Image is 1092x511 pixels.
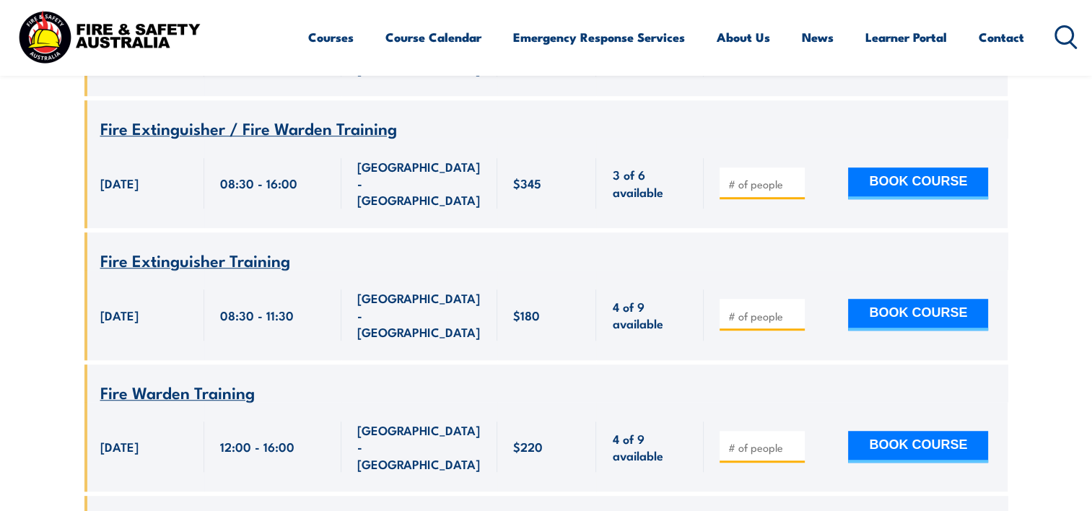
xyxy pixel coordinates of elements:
input: # of people [728,309,800,323]
span: Fire Extinguisher Training [100,248,290,272]
span: $345 [513,175,541,191]
input: # of people [728,440,800,455]
a: Fire Extinguisher Training [100,252,290,270]
span: 4 of 9 available [612,298,688,332]
button: BOOK COURSE [848,167,988,199]
a: Courses [308,18,354,56]
span: 4 of 9 available [612,430,688,464]
a: Emergency Response Services [513,18,685,56]
a: About Us [717,18,770,56]
span: 08:30 - 11:30 [220,307,294,323]
a: News [802,18,834,56]
span: $180 [513,307,540,323]
a: Course Calendar [385,18,481,56]
span: [GEOGRAPHIC_DATA] - [GEOGRAPHIC_DATA] [357,26,481,77]
a: Contact [979,18,1024,56]
span: Fire Extinguisher / Fire Warden Training [100,115,397,140]
a: Learner Portal [865,18,947,56]
button: BOOK COURSE [848,431,988,463]
span: [DATE] [100,438,139,455]
span: [GEOGRAPHIC_DATA] - [GEOGRAPHIC_DATA] [357,422,481,472]
input: # of people [728,177,800,191]
span: Fire Warden Training [100,380,255,404]
span: [GEOGRAPHIC_DATA] - [GEOGRAPHIC_DATA] [357,158,481,209]
span: [DATE] [100,175,139,191]
span: [DATE] [100,307,139,323]
button: BOOK COURSE [848,299,988,331]
span: 08:30 - 16:00 [220,175,297,191]
span: 3 of 6 available [612,166,688,200]
a: Fire Warden Training [100,384,255,402]
span: $220 [513,438,543,455]
a: Fire Extinguisher / Fire Warden Training [100,120,397,138]
span: [GEOGRAPHIC_DATA] - [GEOGRAPHIC_DATA] [357,289,481,340]
span: 12:00 - 16:00 [220,438,294,455]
